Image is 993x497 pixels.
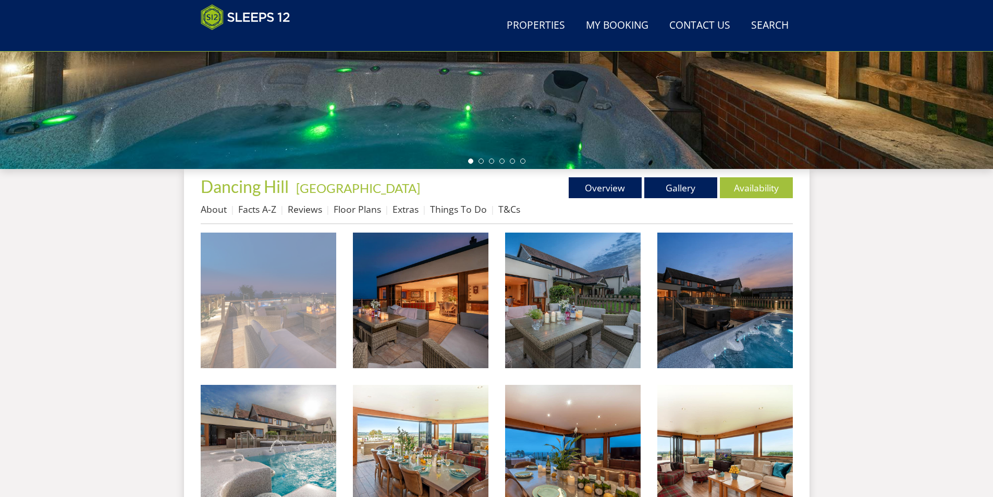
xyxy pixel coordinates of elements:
[502,14,569,38] a: Properties
[665,14,734,38] a: Contact Us
[195,37,305,45] iframe: Customer reviews powered by Trustpilot
[657,233,793,368] img: Dancing Hill - Large holiday house with a hot tub and swim spa
[644,177,717,198] a: Gallery
[201,203,227,215] a: About
[201,176,289,197] span: Dancing Hill
[353,233,488,368] img: Dancing Hill - Sit outside beneath the stars
[334,203,381,215] a: Floor Plans
[393,203,419,215] a: Extras
[238,203,276,215] a: Facts A-Z
[505,233,641,368] img: Dancing Hill - Indoor-outdoor living for your large group holiday in Somerset
[498,203,520,215] a: T&Cs
[296,180,420,196] a: [GEOGRAPHIC_DATA]
[201,176,292,197] a: Dancing Hill
[720,177,793,198] a: Availability
[582,14,653,38] a: My Booking
[569,177,642,198] a: Overview
[747,14,793,38] a: Search
[201,233,336,368] img: Dancing Hill - Large group accommodation in Somerset
[292,180,420,196] span: -
[201,4,290,30] img: Sleeps 12
[288,203,322,215] a: Reviews
[430,203,487,215] a: Things To Do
